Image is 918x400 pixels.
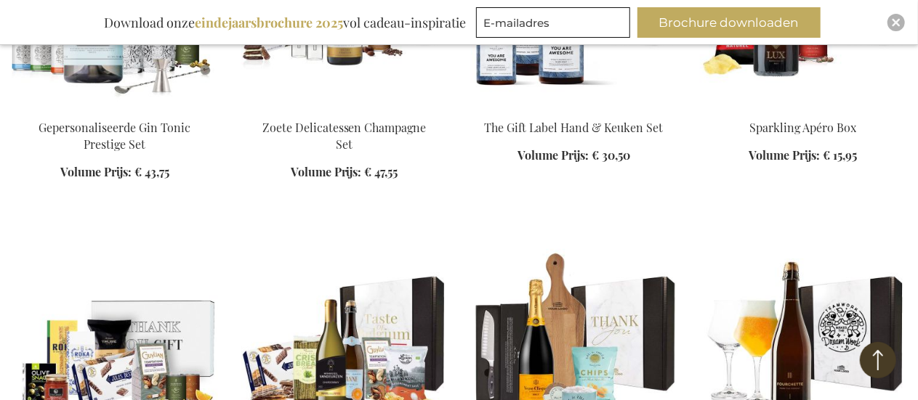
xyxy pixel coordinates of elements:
span: Volume Prijs: [518,147,589,163]
div: Close [887,14,905,31]
div: Download onze vol cadeau-inspiratie [97,7,472,38]
span: Volume Prijs: [749,147,821,163]
a: Volume Prijs: € 30,50 [518,147,630,164]
span: € 43,75 [134,164,169,179]
a: Personalised Gin Tonic Prestige Set Gepersonaliseerde Gin Tonic Prestige Set [12,102,218,115]
span: Volume Prijs: [60,164,132,179]
b: eindejaarsbrochure 2025 [195,14,343,31]
a: Volume Prijs: € 43,75 [60,164,169,181]
a: The Gift Label Hand & Keuken Set [484,120,663,135]
a: Sweet Delights Champagne Set [241,102,448,115]
input: E-mailadres [476,7,630,38]
span: € 15,95 [824,147,858,163]
span: € 30,50 [592,147,630,163]
button: Brochure downloaden [637,7,821,38]
a: Volume Prijs: € 15,95 [749,147,858,164]
a: Sparkling Apéro Box [750,120,857,135]
form: marketing offers and promotions [476,7,635,42]
a: Gepersonaliseerde Gin Tonic Prestige Set [39,120,190,152]
a: Sparkling Apero Box [700,102,906,115]
img: Close [892,18,901,27]
a: The Gift Label Hand & Kitchen Set The Gift Label Hand & Keuken Set [471,102,677,115]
